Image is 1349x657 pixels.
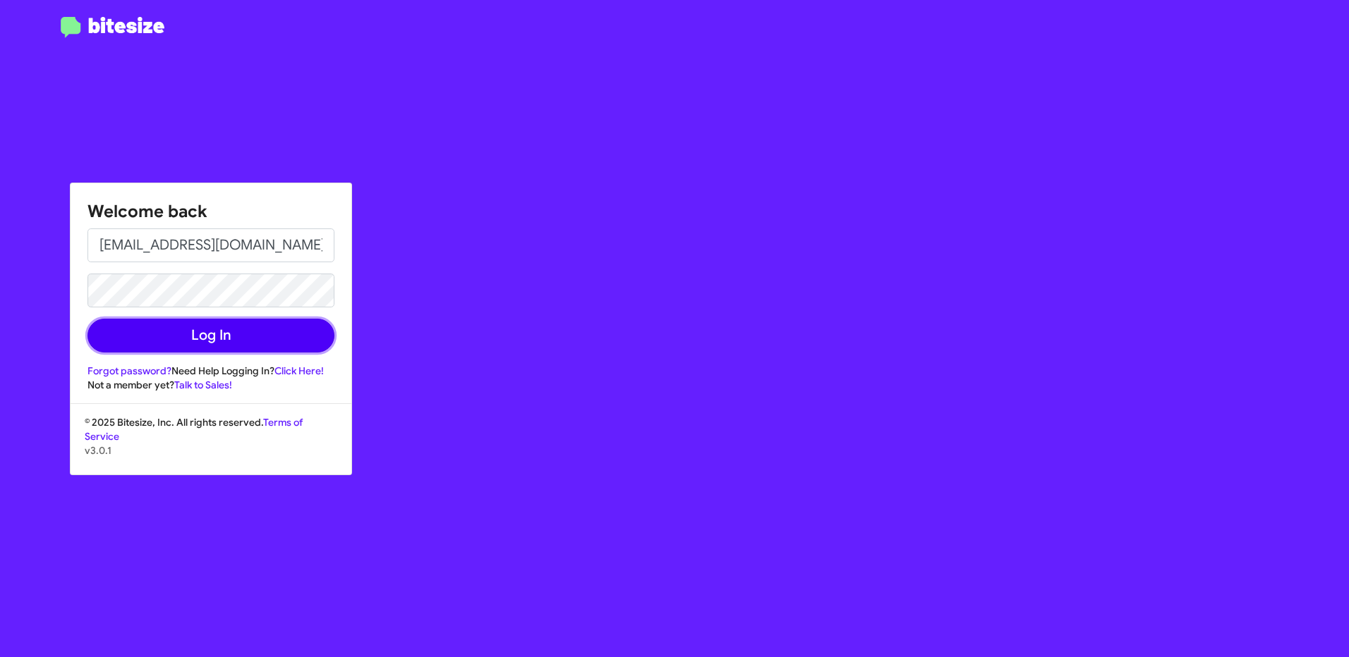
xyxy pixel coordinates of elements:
[274,364,324,377] a: Click Here!
[85,416,303,443] a: Terms of Service
[87,364,334,378] div: Need Help Logging In?
[87,319,334,352] button: Log In
[174,379,232,391] a: Talk to Sales!
[87,364,171,377] a: Forgot password?
[87,200,334,223] h1: Welcome back
[71,415,351,474] div: © 2025 Bitesize, Inc. All rights reserved.
[85,443,337,458] p: v3.0.1
[87,228,334,262] input: Email address
[87,378,334,392] div: Not a member yet?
